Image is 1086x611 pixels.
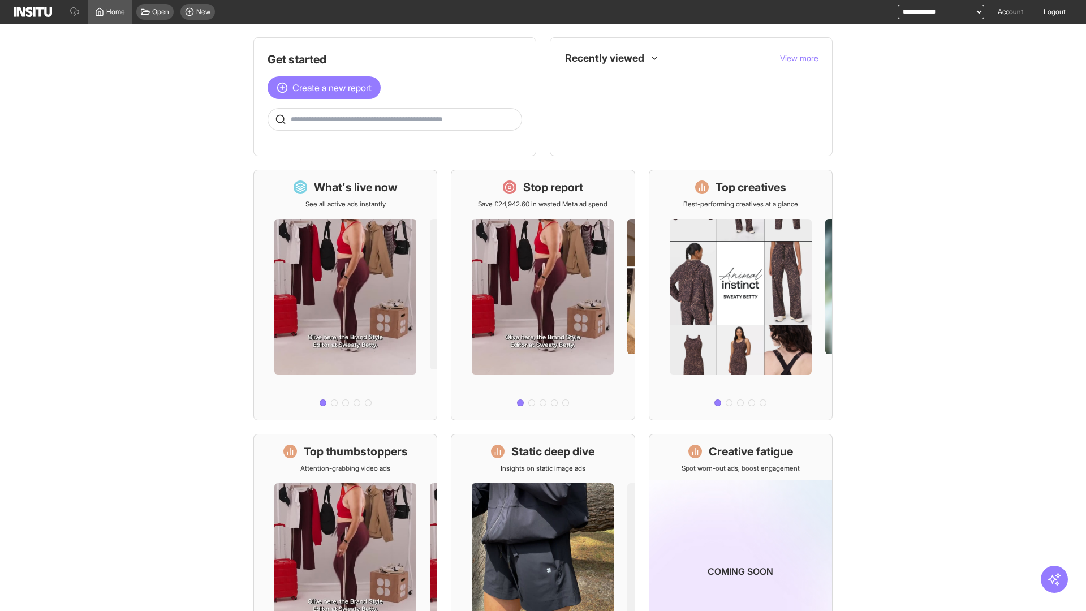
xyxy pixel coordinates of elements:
h1: Get started [268,51,522,67]
h1: What's live now [314,179,398,195]
a: Stop reportSave £24,942.60 in wasted Meta ad spend [451,170,635,420]
img: Logo [14,7,52,17]
p: Insights on static image ads [501,464,585,473]
span: Home [106,7,125,16]
span: New [196,7,210,16]
h1: Stop report [523,179,583,195]
h1: Static deep dive [511,444,594,459]
a: Top creativesBest-performing creatives at a glance [649,170,833,420]
p: See all active ads instantly [305,200,386,209]
span: Create a new report [292,81,372,94]
h1: Top thumbstoppers [304,444,408,459]
p: Attention-grabbing video ads [300,464,390,473]
button: Create a new report [268,76,381,99]
button: View more [780,53,818,64]
span: View more [780,53,818,63]
span: Open [152,7,169,16]
p: Best-performing creatives at a glance [683,200,798,209]
h1: Top creatives [716,179,786,195]
a: What's live nowSee all active ads instantly [253,170,437,420]
p: Save £24,942.60 in wasted Meta ad spend [478,200,607,209]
